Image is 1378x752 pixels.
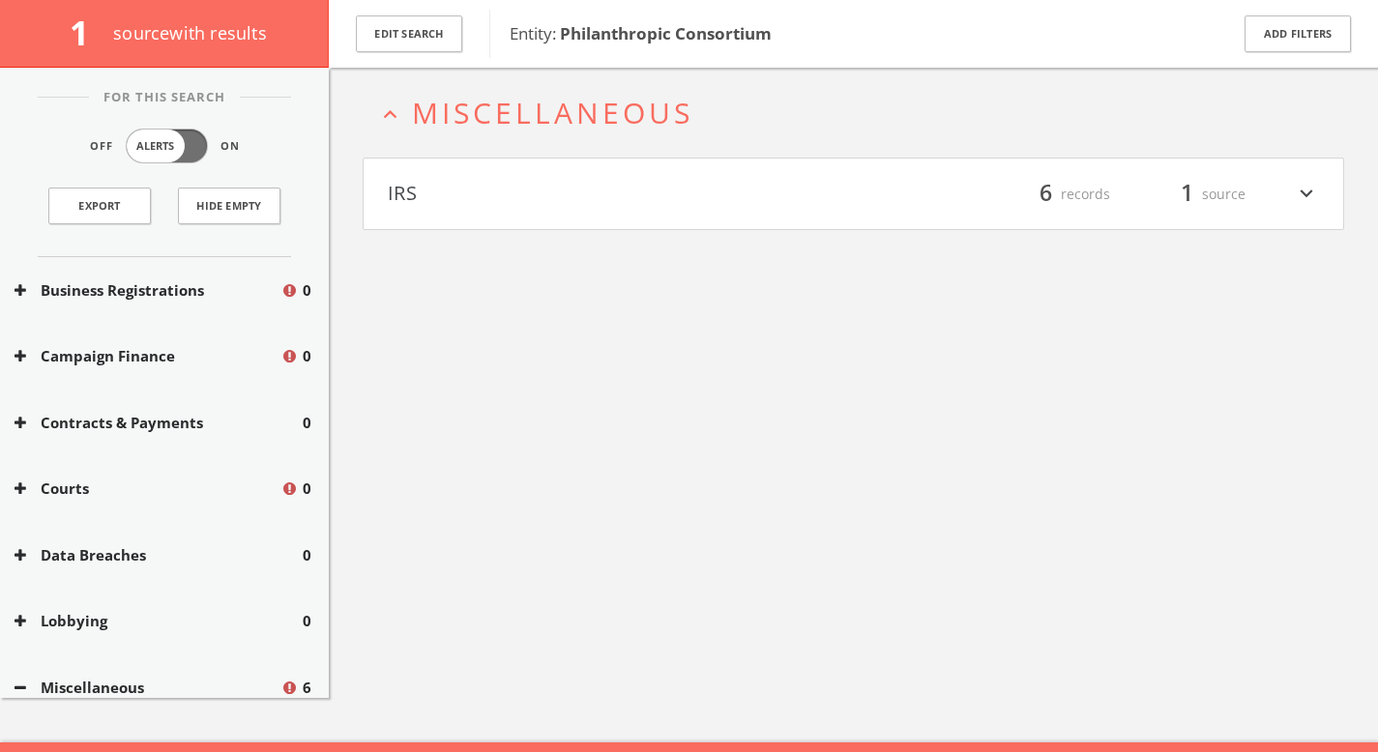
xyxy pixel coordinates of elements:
[15,279,280,302] button: Business Registrations
[89,88,240,107] span: For This Search
[303,412,311,434] span: 0
[994,178,1110,211] div: records
[1245,15,1351,53] button: Add Filters
[48,188,151,224] a: Export
[15,345,280,367] button: Campaign Finance
[1129,178,1246,211] div: source
[15,412,303,434] button: Contracts & Payments
[303,279,311,302] span: 0
[15,677,280,699] button: Miscellaneous
[356,15,462,53] button: Edit Search
[388,178,854,211] button: IRS
[15,477,280,500] button: Courts
[113,21,267,44] span: source with results
[303,345,311,367] span: 0
[412,93,693,132] span: Miscellaneous
[303,677,311,699] span: 6
[377,101,403,128] i: expand_less
[1294,178,1319,211] i: expand_more
[90,138,113,155] span: Off
[15,544,303,566] button: Data Breaches
[377,97,1344,129] button: expand_lessMiscellaneous
[510,22,772,44] span: Entity:
[303,477,311,500] span: 0
[70,10,105,55] span: 1
[303,610,311,632] span: 0
[1031,177,1061,211] span: 6
[178,188,280,224] button: Hide Empty
[220,138,240,155] span: On
[560,22,772,44] b: Philanthropic Consortium
[303,544,311,566] span: 0
[15,610,303,632] button: Lobbying
[1172,177,1202,211] span: 1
